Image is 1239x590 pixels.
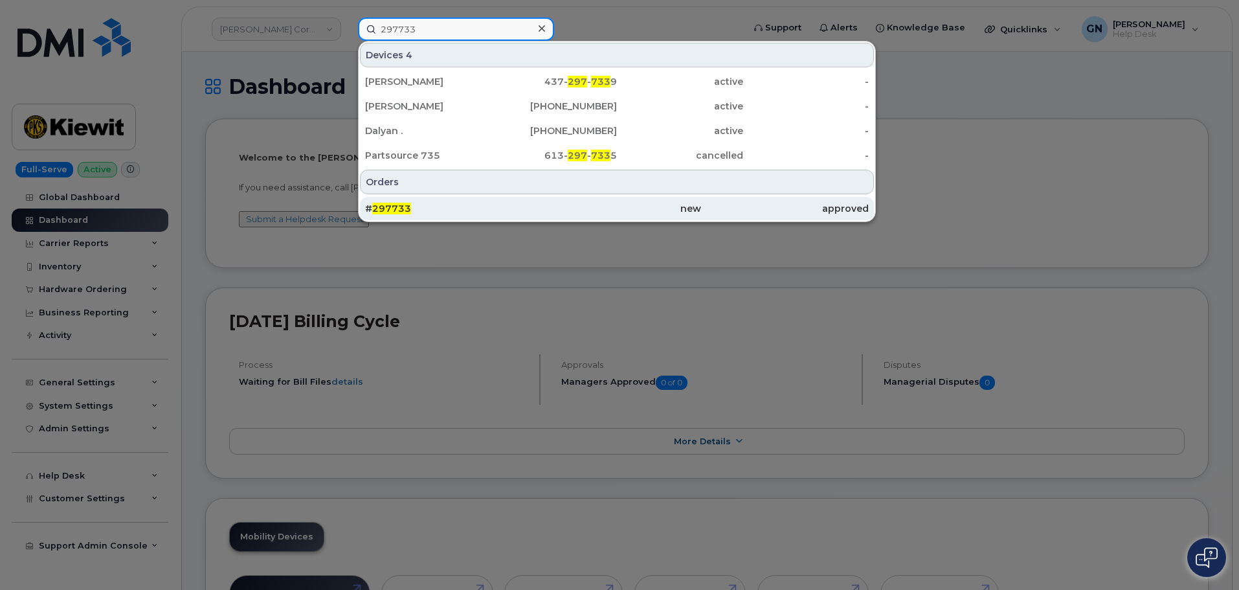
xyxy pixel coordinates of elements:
[372,203,411,214] span: 297733
[617,75,743,88] div: active
[617,149,743,162] div: cancelled
[365,202,533,215] div: #
[365,149,491,162] div: Partsource 735
[743,124,869,137] div: -
[568,76,587,87] span: 297
[743,100,869,113] div: -
[360,144,874,167] a: Partsource 735613-297-7335cancelled-
[360,43,874,67] div: Devices
[568,150,587,161] span: 297
[360,170,874,194] div: Orders
[365,124,491,137] div: Dalyan .
[491,100,618,113] div: [PHONE_NUMBER]
[617,100,743,113] div: active
[406,49,412,62] span: 4
[743,149,869,162] div: -
[360,70,874,93] a: [PERSON_NAME]437-297-7339active-
[360,119,874,142] a: Dalyan .[PHONE_NUMBER]active-
[591,76,610,87] span: 733
[365,100,491,113] div: [PERSON_NAME]
[360,197,874,220] a: #297733newapproved
[701,202,869,215] div: approved
[591,150,610,161] span: 733
[360,95,874,118] a: [PERSON_NAME][PHONE_NUMBER]active-
[491,124,618,137] div: [PHONE_NUMBER]
[533,202,700,215] div: new
[617,124,743,137] div: active
[491,149,618,162] div: 613- - 5
[491,75,618,88] div: 437- - 9
[1196,547,1218,568] img: Open chat
[365,75,491,88] div: [PERSON_NAME]
[743,75,869,88] div: -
